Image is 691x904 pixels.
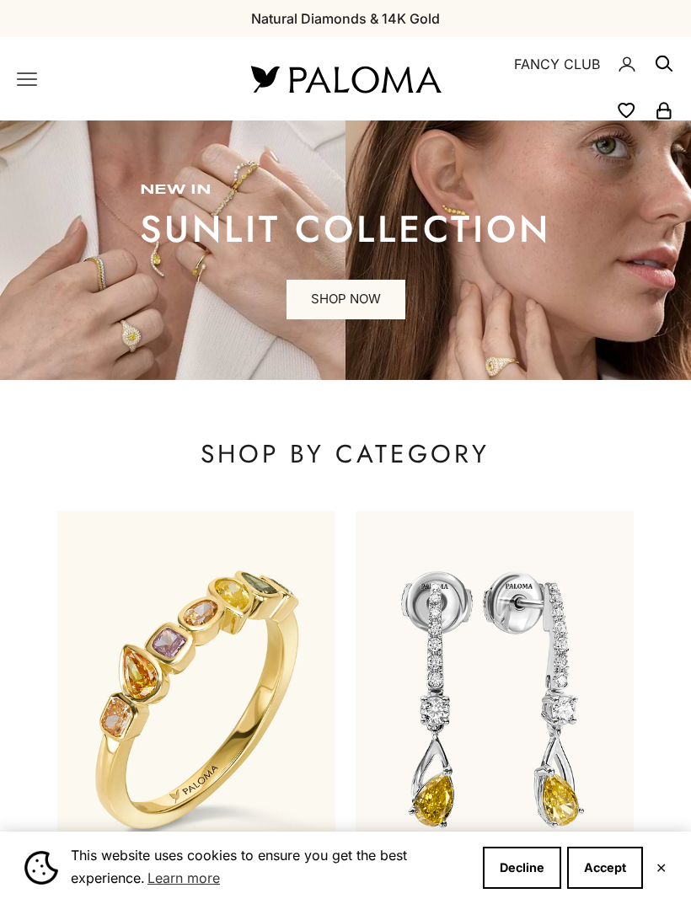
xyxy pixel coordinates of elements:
[483,847,561,889] button: Decline
[251,8,440,29] p: Natural Diamonds & 14K Gold
[287,280,405,320] a: SHOP NOW
[24,851,58,885] img: Cookie banner
[71,845,469,891] span: This website uses cookies to ensure you get the best experience.
[145,865,222,891] a: Learn more
[140,182,551,199] p: new in
[514,53,600,75] a: FANCY CLUB
[17,69,211,89] nav: Primary navigation
[480,37,674,120] nav: Secondary navigation
[57,437,633,471] p: SHOP BY CATEGORY
[656,863,667,873] button: Close
[140,212,551,246] p: sunlit collection
[567,847,643,889] button: Accept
